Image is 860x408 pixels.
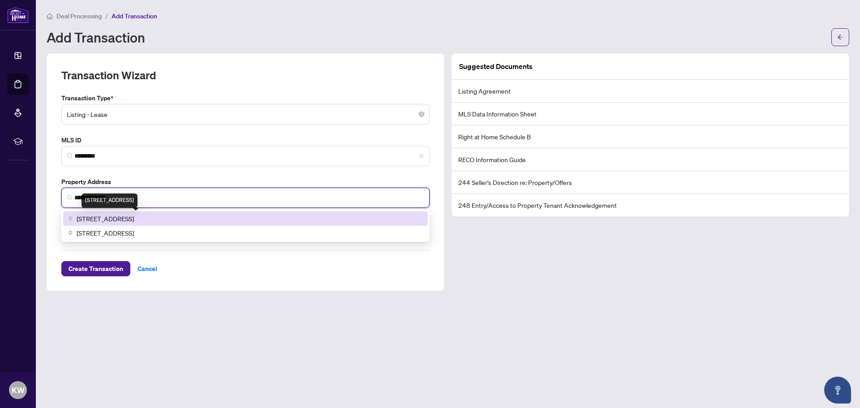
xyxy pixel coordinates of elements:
li: 244 Seller’s Direction re: Property/Offers [452,171,849,194]
li: 248 Entry/Access to Property Tenant Acknowledgement [452,194,849,216]
article: Suggested Documents [459,61,533,72]
label: Transaction Type [61,93,430,103]
span: close [419,153,424,159]
img: logo [7,7,29,23]
span: arrow-left [837,34,843,40]
span: Deal Processing [56,12,102,20]
span: [STREET_ADDRESS] [77,228,134,238]
button: Cancel [130,261,164,276]
label: MLS ID [61,135,430,145]
li: MLS Data Information Sheet [452,103,849,125]
button: Create Transaction [61,261,130,276]
span: close-circle [419,112,424,117]
li: / [105,11,108,21]
h1: Add Transaction [47,30,145,44]
span: Cancel [138,262,157,276]
span: Create Transaction [69,262,123,276]
li: Listing Agreement [452,80,849,103]
button: Open asap [824,377,851,404]
h2: Transaction Wizard [61,68,156,82]
span: home [47,13,53,19]
li: Right at Home Schedule B [452,125,849,148]
span: KW [12,384,25,396]
div: [STREET_ADDRESS] [82,193,138,208]
img: search_icon [67,153,73,159]
span: Listing - Lease [67,106,424,123]
li: RECO Information Guide [452,148,849,171]
span: Add Transaction [112,12,157,20]
span: [STREET_ADDRESS] [77,214,134,223]
label: Property Address [61,177,430,187]
img: search_icon [67,195,73,200]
